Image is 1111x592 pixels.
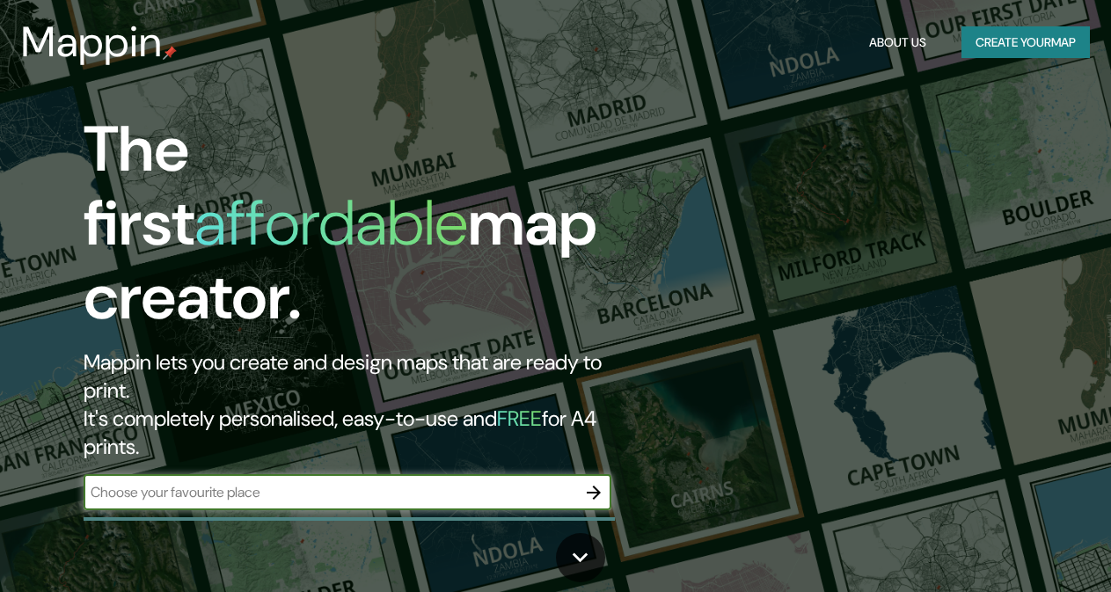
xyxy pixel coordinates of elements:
[21,18,163,67] h3: Mappin
[84,348,640,461] h2: Mappin lets you create and design maps that are ready to print. It's completely personalised, eas...
[862,26,933,59] button: About Us
[163,46,177,60] img: mappin-pin
[84,482,576,502] input: Choose your favourite place
[84,113,640,348] h1: The first map creator.
[961,26,1090,59] button: Create yourmap
[497,405,542,432] h5: FREE
[194,182,468,264] h1: affordable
